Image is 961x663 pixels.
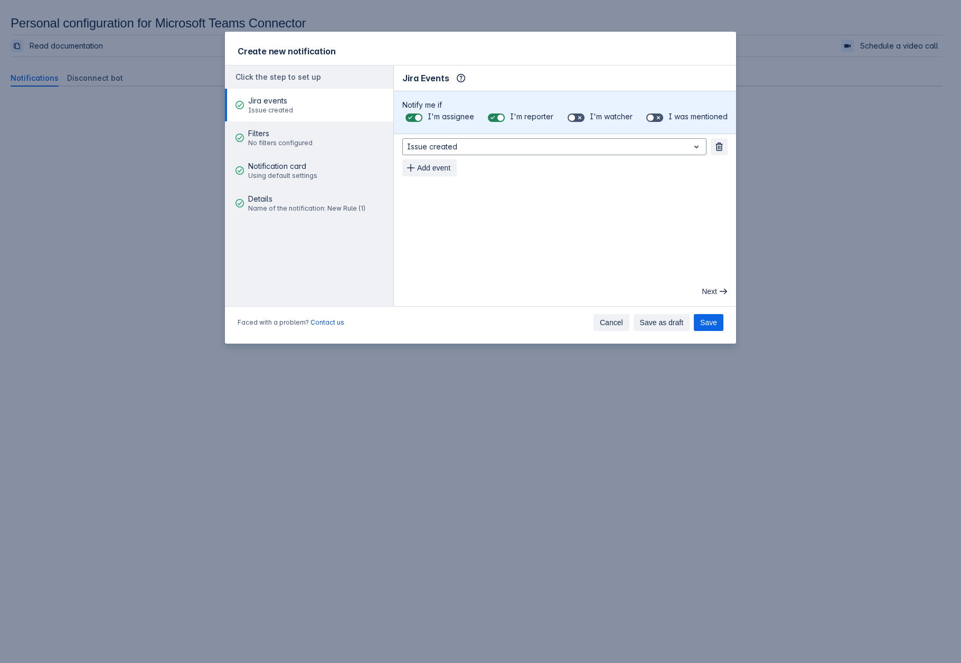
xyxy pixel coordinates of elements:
[634,314,690,331] button: Save as draft
[417,159,450,176] span: Add event
[402,100,442,109] span: Notify me if
[248,128,313,139] span: Filters
[248,139,313,147] span: No filters configured
[402,159,457,176] button: Add event
[235,166,244,175] span: good
[702,283,717,300] span: Next
[694,314,723,331] button: Save
[238,318,344,327] span: Faced with a problem?
[248,161,317,172] span: Notification card
[593,314,629,331] button: Cancel
[235,134,244,142] span: good
[235,199,244,207] span: good
[695,283,732,300] button: Next
[238,46,335,56] span: Create new notification
[510,112,553,121] span: I'm reporter
[690,140,703,153] span: open
[668,112,728,121] span: I was mentioned
[235,72,321,81] span: Click the step to set up
[402,72,449,84] span: Jira Events
[700,314,717,331] span: Save
[248,106,293,115] span: Issue created
[248,204,365,213] span: Name of the notification: New Rule (1)
[640,314,684,331] span: Save as draft
[248,96,293,106] span: Jira events
[590,112,633,121] span: I'm watcher
[248,194,365,204] span: Details
[600,314,623,331] span: Cancel
[248,172,317,180] span: Using default settings
[235,101,244,109] span: good
[310,318,344,326] a: Contact us
[428,112,474,121] span: I'm assignee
